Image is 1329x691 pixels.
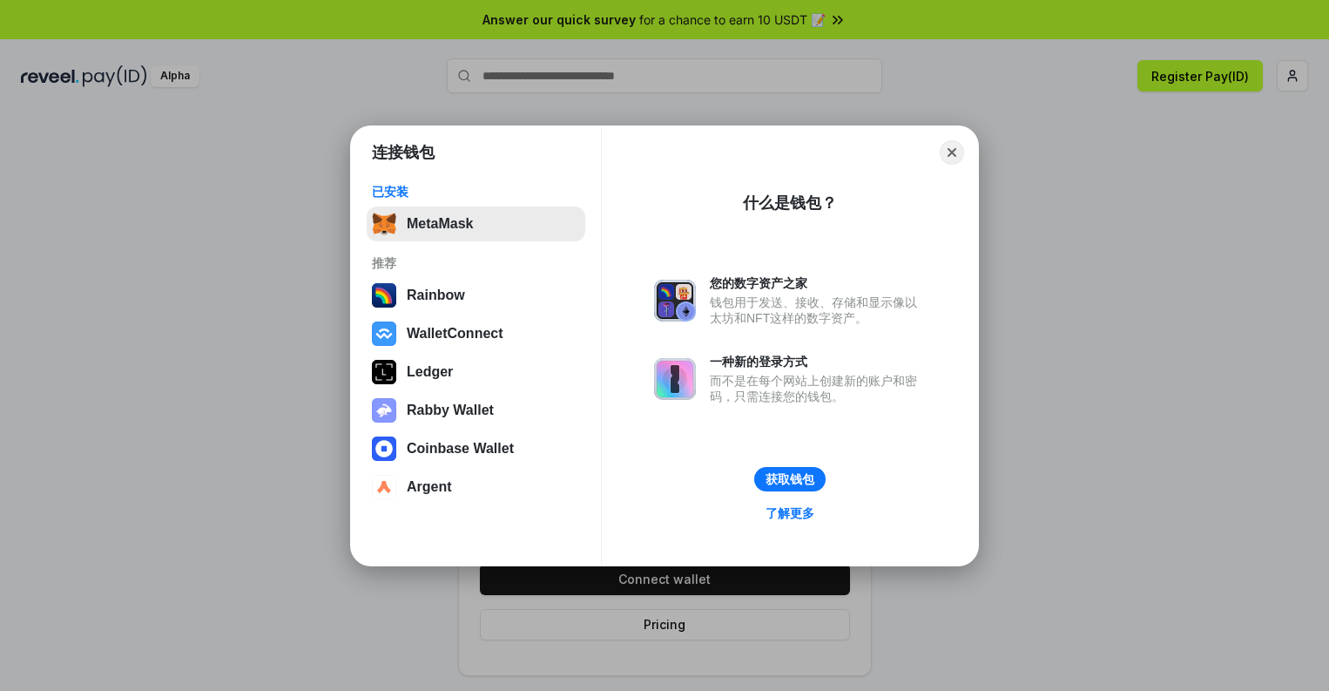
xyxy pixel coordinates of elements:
img: svg+xml,%3Csvg%20fill%3D%22none%22%20height%3D%2233%22%20viewBox%3D%220%200%2035%2033%22%20width%... [372,212,396,236]
div: MetaMask [407,216,473,232]
div: Rabby Wallet [407,403,494,418]
div: 而不是在每个网站上创建新的账户和密码，只需连接您的钱包。 [710,373,926,404]
h1: 连接钱包 [372,142,435,163]
div: 您的数字资产之家 [710,275,926,291]
div: Argent [407,479,452,495]
div: 钱包用于发送、接收、存储和显示像以太坊和NFT这样的数字资产。 [710,295,926,326]
button: Rainbow [367,278,585,313]
div: 一种新的登录方式 [710,354,926,369]
button: Ledger [367,355,585,390]
button: Argent [367,470,585,505]
img: svg+xml,%3Csvg%20xmlns%3D%22http%3A%2F%2Fwww.w3.org%2F2000%2Fsvg%22%20fill%3D%22none%22%20viewBox... [654,358,696,400]
a: 了解更多 [755,502,825,525]
button: Close [940,140,964,165]
img: svg+xml,%3Csvg%20width%3D%2228%22%20height%3D%2228%22%20viewBox%3D%220%200%2028%2028%22%20fill%3D... [372,437,396,461]
img: svg+xml,%3Csvg%20xmlns%3D%22http%3A%2F%2Fwww.w3.org%2F2000%2Fsvg%22%20width%3D%2228%22%20height%3... [372,360,396,384]
div: Coinbase Wallet [407,441,514,457]
button: Coinbase Wallet [367,431,585,466]
img: svg+xml,%3Csvg%20width%3D%22120%22%20height%3D%22120%22%20viewBox%3D%220%200%20120%20120%22%20fil... [372,283,396,308]
div: Ledger [407,364,453,380]
button: 获取钱包 [754,467,826,491]
div: 推荐 [372,255,580,271]
img: svg+xml,%3Csvg%20xmlns%3D%22http%3A%2F%2Fwww.w3.org%2F2000%2Fsvg%22%20fill%3D%22none%22%20viewBox... [654,280,696,322]
button: Rabby Wallet [367,393,585,428]
button: WalletConnect [367,316,585,351]
div: Rainbow [407,288,465,303]
img: svg+xml,%3Csvg%20width%3D%2228%22%20height%3D%2228%22%20viewBox%3D%220%200%2028%2028%22%20fill%3D... [372,322,396,346]
img: svg+xml,%3Csvg%20xmlns%3D%22http%3A%2F%2Fwww.w3.org%2F2000%2Fsvg%22%20fill%3D%22none%22%20viewBox... [372,398,396,423]
img: svg+xml,%3Csvg%20width%3D%2228%22%20height%3D%2228%22%20viewBox%3D%220%200%2028%2028%22%20fill%3D... [372,475,396,499]
div: 获取钱包 [766,471,814,487]
div: 什么是钱包？ [743,193,837,213]
div: 了解更多 [766,505,814,521]
button: MetaMask [367,207,585,241]
div: 已安装 [372,184,580,200]
div: WalletConnect [407,326,503,342]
